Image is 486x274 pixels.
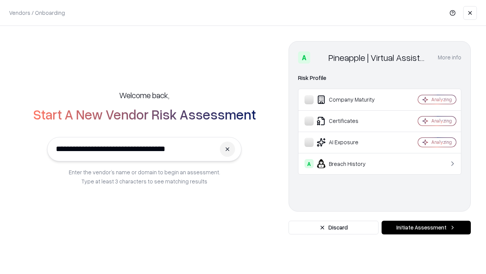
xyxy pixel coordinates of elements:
[305,116,395,126] div: Certificates
[431,96,452,103] div: Analyzing
[313,51,325,64] img: Pineapple | Virtual Assistant Agency
[9,9,65,17] p: Vendors / Onboarding
[305,138,395,147] div: AI Exposure
[289,221,379,234] button: Discard
[438,51,461,64] button: More info
[119,90,169,100] h5: Welcome back,
[328,51,429,64] div: Pineapple | Virtual Assistant Agency
[305,159,395,168] div: Breach History
[431,139,452,145] div: Analyzing
[33,107,256,122] h2: Start A New Vendor Risk Assessment
[298,51,310,64] div: A
[298,73,461,83] div: Risk Profile
[305,95,395,104] div: Company Maturity
[69,167,220,186] p: Enter the vendor’s name or domain to begin an assessment. Type at least 3 characters to see match...
[382,221,471,234] button: Initiate Assessment
[431,118,452,124] div: Analyzing
[305,159,314,168] div: A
